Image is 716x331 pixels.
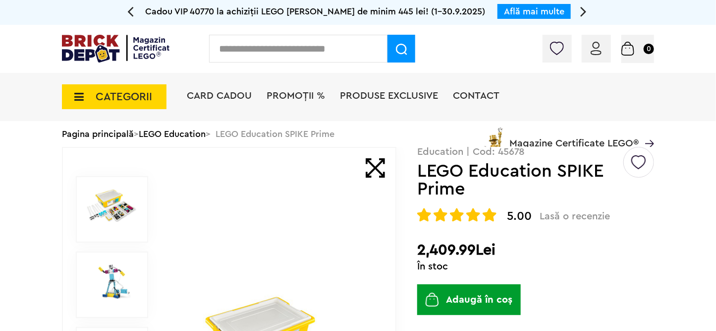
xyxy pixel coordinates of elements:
img: Evaluare cu stele [483,208,496,222]
img: Evaluare cu stele [417,208,431,222]
span: 5.00 [507,210,532,222]
a: Produse exclusive [340,91,438,101]
div: În stoc [417,262,654,271]
h2: 2,409.99Lei [417,241,654,259]
img: LEGO Education SPIKE Prime [87,187,137,224]
span: CATEGORII [96,91,152,102]
small: 0 [644,44,654,54]
span: Magazine Certificate LEGO® [509,126,639,148]
p: Education | Cod: 45678 [417,147,654,157]
a: Contact [453,91,499,101]
h1: LEGO Education SPIKE Prime [417,162,622,198]
a: PROMOȚII % [267,91,325,101]
span: Lasă o recenzie [540,210,610,222]
a: Află mai multe [504,7,564,16]
img: LEGO Education SPIKE Prime [87,263,137,299]
a: Card Cadou [187,91,252,101]
img: Evaluare cu stele [466,208,480,222]
img: Evaluare cu stele [450,208,464,222]
button: Adaugă în coș [417,284,521,315]
img: Evaluare cu stele [434,208,447,222]
span: Cadou VIP 40770 la achiziții LEGO [PERSON_NAME] de minim 445 lei! (1-30.9.2025) [145,7,485,16]
a: Magazine Certificate LEGO® [639,126,654,135]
